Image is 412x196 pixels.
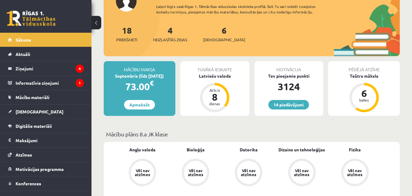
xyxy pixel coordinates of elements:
i: 1 [76,79,84,87]
div: balles [355,98,373,102]
div: Atlicis [206,88,224,92]
span: € [150,79,154,87]
a: Mācību materiāli [8,90,84,104]
span: [DEMOGRAPHIC_DATA] [16,109,63,114]
span: Mācību materiāli [16,94,49,100]
div: Vēl nav atzīmes [134,168,151,176]
div: Mācību maksa [104,61,175,73]
a: Vēl nav atzīmes [116,159,169,187]
legend: Informatīvie ziņojumi [16,76,84,90]
a: Konferences [8,176,84,190]
a: Fizika [349,146,361,153]
div: Septembris (līdz [DATE]) [104,73,175,79]
a: 6[DEMOGRAPHIC_DATA] [203,25,245,43]
a: 18Priekšmeti [116,25,137,43]
div: 8 [206,92,224,102]
a: Vēl nav atzīmes [328,159,382,187]
a: Apmaksāt [124,100,155,109]
i: 4 [76,65,84,73]
a: Rīgas 1. Tālmācības vidusskola [7,11,56,26]
span: Sākums [16,37,31,43]
span: Konferences [16,181,41,186]
a: Latviešu valoda Atlicis 8 dienas [180,73,249,113]
div: 3124 [254,79,324,94]
a: Bioloģija [187,146,205,153]
a: Informatīvie ziņojumi1 [8,76,84,90]
div: Pēdējā atzīme [328,61,400,73]
a: Dizains un tehnoloģijas [278,146,325,153]
a: Teātra māksla 6 balles [328,73,400,113]
a: Aktuāli [8,47,84,61]
div: Vēl nav atzīmes [293,168,310,176]
a: Vēl nav atzīmes [222,159,275,187]
span: Priekšmeti [116,37,137,43]
a: Vēl nav atzīmes [275,159,328,187]
div: Vēl nav atzīmes [187,168,204,176]
a: Motivācijas programma [8,162,84,176]
a: Angļu valoda [129,146,156,153]
a: 14 piedāvājumi [268,100,309,109]
a: Datorika [240,146,258,153]
a: Vēl nav atzīmes [169,159,222,187]
a: Sākums [8,33,84,47]
div: 6 [355,88,373,98]
div: Vēl nav atzīmes [346,168,364,176]
div: Tev pieejamie punkti [254,73,324,79]
a: Maksājumi [8,133,84,147]
div: Laipni lūgts savā Rīgas 1. Tālmācības vidusskolas skolnieka profilā. Šeit Tu vari redzēt tuvojošo... [156,4,334,15]
div: dienas [206,102,224,105]
span: Digitālie materiāli [16,123,52,129]
div: Motivācija [254,61,324,73]
a: Ziņojumi4 [8,61,84,76]
p: Mācību plāns 8.a JK klase [106,130,397,138]
span: [DEMOGRAPHIC_DATA] [203,37,245,43]
div: Vēl nav atzīmes [240,168,257,176]
div: Tuvākā ieskaite [180,61,249,73]
div: 73.00 [104,79,175,94]
legend: Maksājumi [16,133,84,147]
span: Aktuāli [16,51,30,57]
legend: Ziņojumi [16,61,84,76]
span: Atzīmes [16,152,32,157]
div: Teātra māksla [328,73,400,79]
div: Latviešu valoda [180,73,249,79]
span: Motivācijas programma [16,166,64,172]
a: 4Neizlasītās ziņas [153,25,187,43]
span: Neizlasītās ziņas [153,37,187,43]
a: Atzīmes [8,148,84,162]
a: Digitālie materiāli [8,119,84,133]
a: [DEMOGRAPHIC_DATA] [8,105,84,119]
